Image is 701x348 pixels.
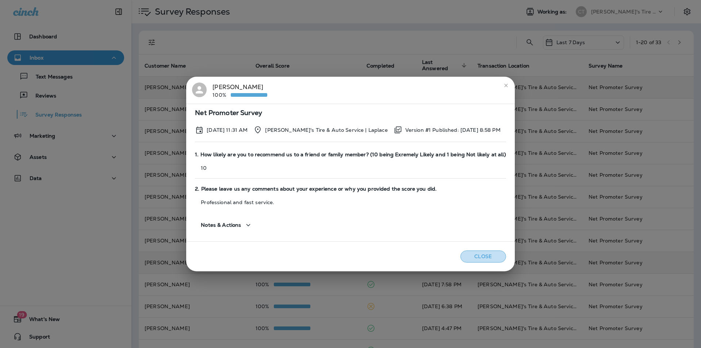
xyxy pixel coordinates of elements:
span: Notes & Actions [201,222,241,228]
p: Aug 14, 2025 11:31 AM [207,127,248,133]
button: close [500,80,512,91]
p: 100% [212,92,231,98]
button: Notes & Actions [195,215,258,236]
p: Version #1 Published: [DATE] 8:58 PM [405,127,501,133]
span: 1. How likely are you to recommend us to a friend or family member? (10 being Exremely Likely and... [195,152,506,158]
p: Professional and fast service. [195,199,506,205]
div: [PERSON_NAME] [212,83,267,98]
span: 2. Please leave us any comments about your experience or why you provided the score you did. [195,186,506,192]
span: Net Promoter Survey [195,110,506,116]
button: Close [460,251,506,263]
p: [PERSON_NAME]'s Tire & Auto Service | Laplace [265,127,387,133]
p: 10 [195,165,506,171]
